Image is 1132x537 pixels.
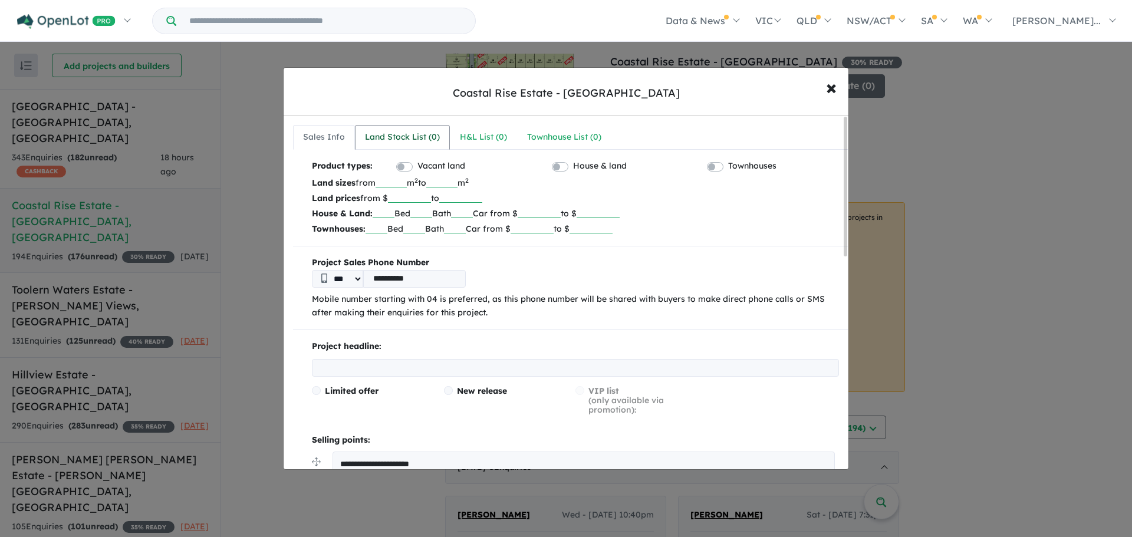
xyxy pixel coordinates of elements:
b: Product types: [312,159,373,175]
label: Townhouses [728,159,776,173]
p: Selling points: [312,433,839,447]
p: from m to m [312,175,839,190]
b: Townhouses: [312,223,366,234]
span: × [826,74,837,100]
div: Sales Info [303,130,345,144]
input: Try estate name, suburb, builder or developer [179,8,473,34]
sup: 2 [465,176,469,185]
div: Townhouse List ( 0 ) [527,130,601,144]
b: Land sizes [312,177,356,188]
sup: 2 [414,176,418,185]
label: Vacant land [417,159,465,173]
div: H&L List ( 0 ) [460,130,507,144]
p: Bed Bath Car from $ to $ [312,206,839,221]
b: Project Sales Phone Number [312,256,839,270]
p: Mobile number starting with 04 is preferred, as this phone number will be shared with buyers to m... [312,292,839,321]
span: [PERSON_NAME]... [1012,15,1101,27]
p: Project headline: [312,340,839,354]
b: Land prices [312,193,360,203]
img: Phone icon [321,274,327,283]
b: House & Land: [312,208,373,219]
div: Land Stock List ( 0 ) [365,130,440,144]
span: New release [457,386,507,396]
p: from $ to [312,190,839,206]
div: Coastal Rise Estate - [GEOGRAPHIC_DATA] [453,85,680,101]
img: drag.svg [312,457,321,466]
label: House & land [573,159,627,173]
span: Limited offer [325,386,379,396]
img: Openlot PRO Logo White [17,14,116,29]
p: Bed Bath Car from $ to $ [312,221,839,236]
